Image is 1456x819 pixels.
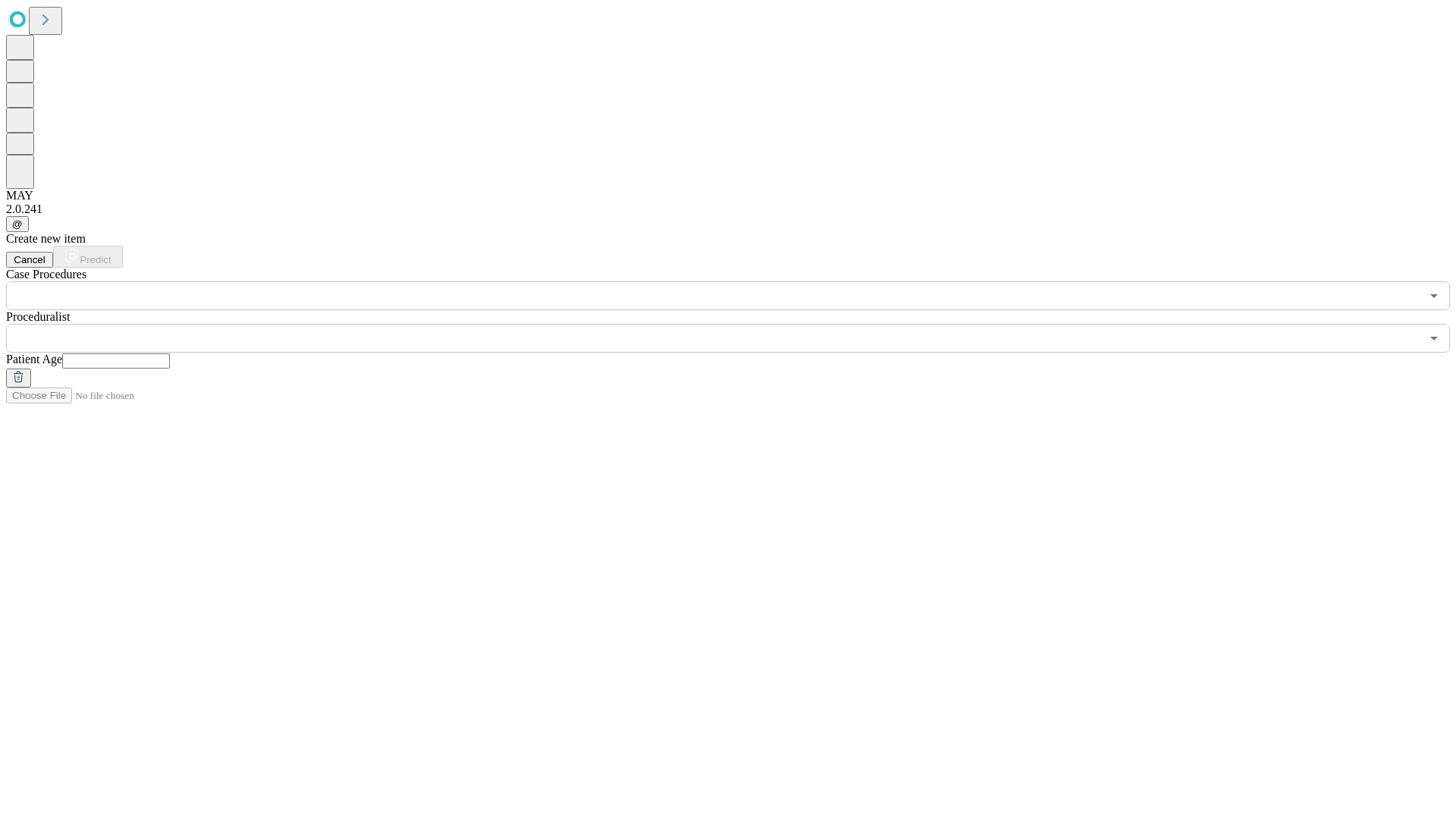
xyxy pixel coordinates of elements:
[80,254,111,265] span: Predict
[53,246,123,268] button: Predict
[6,252,53,268] button: Cancel
[12,218,23,230] span: @
[6,189,1450,202] div: MAY
[1423,285,1445,306] button: Open
[6,202,1450,216] div: 2.0.241
[1423,328,1445,349] button: Open
[6,216,29,232] button: @
[6,268,86,281] span: Scheduled Procedure
[6,353,62,366] span: Patient Age
[6,232,86,245] span: Create new item
[6,310,70,323] span: Proceduralist
[14,254,45,265] span: Cancel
